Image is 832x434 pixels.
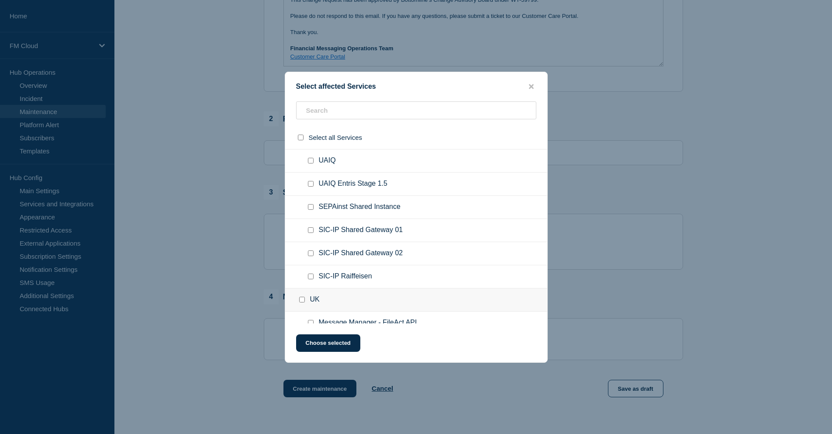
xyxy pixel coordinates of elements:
input: UAIQ checkbox [308,158,314,163]
div: Select affected Services [285,83,547,91]
div: UK [285,288,547,312]
span: UAIQ [319,156,336,165]
input: SIC-IP Shared Gateway 02 checkbox [308,250,314,256]
span: UAIQ Entris Stage 1.5 [319,180,387,188]
input: SIC-IP Raiffeisen checkbox [308,274,314,279]
input: Message Manager - FileAct API checkbox [308,320,314,326]
span: Message Manager - FileAct API [319,319,417,327]
span: SIC-IP Raiffeisen [319,272,372,281]
input: SEPAinst Shared Instance checkbox [308,204,314,210]
span: Select all Services [309,134,362,141]
button: close button [526,83,536,91]
input: UAIQ Entris Stage 1.5 checkbox [308,181,314,187]
input: Search [296,101,536,119]
input: UK checkbox [299,297,305,302]
button: Choose selected [296,334,360,352]
span: SIC-IP Shared Gateway 01 [319,226,403,235]
input: SIC-IP Shared Gateway 01 checkbox [308,227,314,233]
span: SIC-IP Shared Gateway 02 [319,249,403,258]
span: SEPAinst Shared Instance [319,203,400,212]
input: select all checkbox [298,135,304,140]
